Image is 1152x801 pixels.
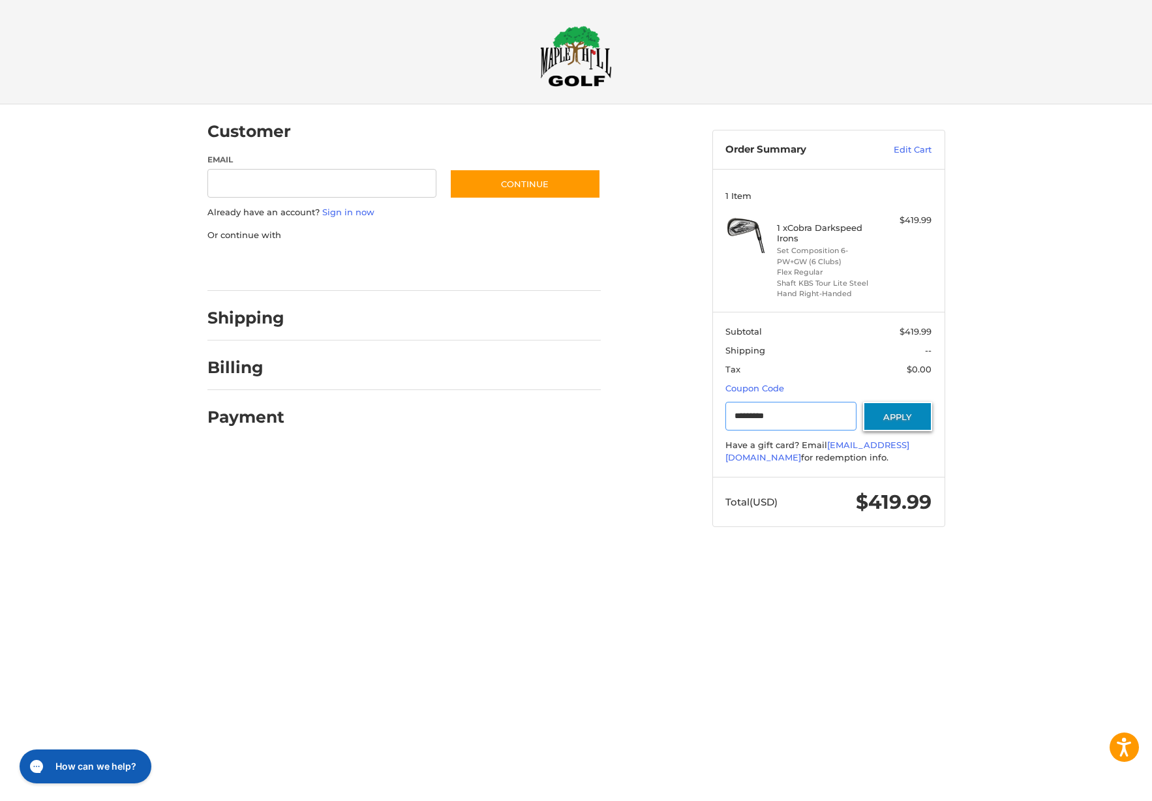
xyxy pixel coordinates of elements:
[207,308,284,328] h2: Shipping
[725,190,932,201] h3: 1 Item
[13,745,155,788] iframe: Gorgias live chat messenger
[866,144,932,157] a: Edit Cart
[203,254,301,278] iframe: PayPal-paypal
[907,364,932,374] span: $0.00
[725,364,740,374] span: Tax
[725,345,765,355] span: Shipping
[207,121,291,142] h2: Customer
[777,288,877,299] li: Hand Right-Handed
[863,402,932,431] button: Apply
[207,407,284,427] h2: Payment
[540,25,612,87] img: Maple Hill Golf
[725,402,856,431] input: Gift Certificate or Coupon Code
[777,267,877,278] li: Flex Regular
[207,357,284,378] h2: Billing
[725,439,932,464] div: Have a gift card? Email for redemption info.
[207,229,601,242] p: Or continue with
[207,206,601,219] p: Already have an account?
[777,278,877,289] li: Shaft KBS Tour Lite Steel
[777,245,877,267] li: Set Composition 6-PW+GW (6 Clubs)
[449,169,601,199] button: Continue
[900,326,932,337] span: $419.99
[777,222,877,244] h4: 1 x Cobra Darkspeed Irons
[207,154,437,166] label: Email
[725,383,784,393] a: Coupon Code
[424,254,522,278] iframe: PayPal-venmo
[725,144,866,157] h3: Order Summary
[314,254,412,278] iframe: PayPal-paylater
[880,214,932,227] div: $419.99
[725,326,762,337] span: Subtotal
[322,207,374,217] a: Sign in now
[856,490,932,514] span: $419.99
[925,345,932,355] span: --
[725,496,778,508] span: Total (USD)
